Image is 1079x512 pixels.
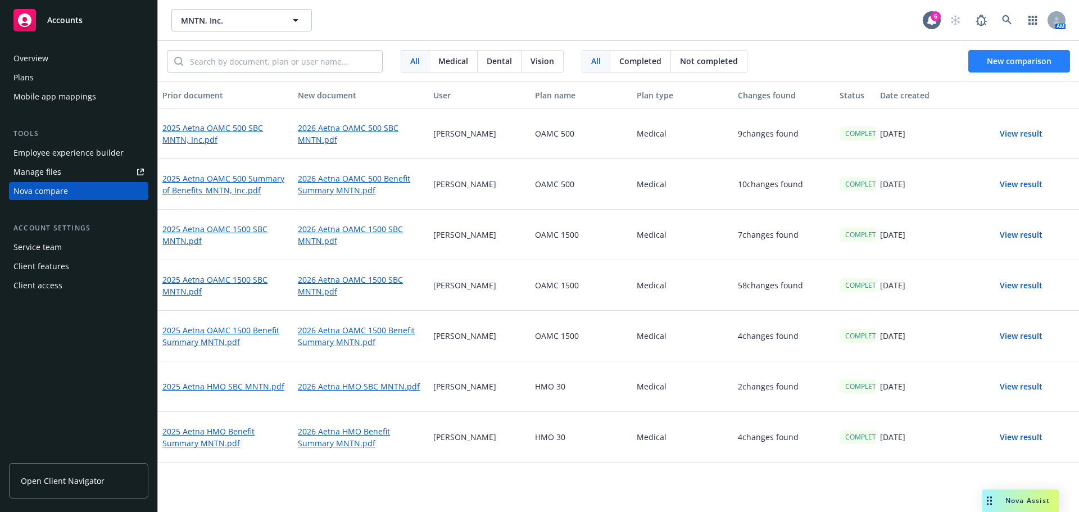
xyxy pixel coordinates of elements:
[968,50,1070,73] button: New comparison
[591,55,601,67] span: All
[162,89,289,101] div: Prior document
[632,311,734,361] div: Medical
[298,274,424,297] a: 2026 Aetna OAMC 1500 SBC MNTN.pdf
[632,159,734,210] div: Medical
[21,475,105,487] span: Open Client Navigator
[840,329,891,343] div: COMPLETED
[632,260,734,311] div: Medical
[632,81,734,108] button: Plan type
[996,9,1018,31] a: Search
[632,361,734,412] div: Medical
[738,229,799,241] p: 7 changes found
[880,128,905,139] p: [DATE]
[840,379,891,393] div: COMPLETED
[738,178,803,190] p: 10 changes found
[738,279,803,291] p: 58 changes found
[982,123,1060,145] button: View result
[880,380,905,392] p: [DATE]
[982,325,1060,347] button: View result
[738,330,799,342] p: 4 changes found
[840,89,871,101] div: Status
[840,177,891,191] div: COMPLETED
[171,9,312,31] button: MNTN, Inc.
[13,144,124,162] div: Employee experience builder
[183,51,382,72] input: Search by document, plan or user name...
[298,223,424,247] a: 2026 Aetna OAMC 1500 SBC MNTN.pdf
[47,16,83,25] span: Accounts
[298,380,420,392] a: 2026 Aetna HMO SBC MNTN.pdf
[433,431,496,443] p: [PERSON_NAME]
[738,380,799,392] p: 2 changes found
[733,81,835,108] button: Changes found
[162,380,284,392] a: 2025 Aetna HMO SBC MNTN.pdf
[982,224,1060,246] button: View result
[433,380,496,392] p: [PERSON_NAME]
[9,163,148,181] a: Manage files
[531,159,632,210] div: OAMC 500
[531,361,632,412] div: HMO 30
[531,55,554,67] span: Vision
[298,122,424,146] a: 2026 Aetna OAMC 500 SBC MNTN.pdf
[9,257,148,275] a: Client features
[531,108,632,159] div: OAMC 500
[293,81,429,108] button: New document
[433,330,496,342] p: [PERSON_NAME]
[433,178,496,190] p: [PERSON_NAME]
[9,144,148,162] a: Employee experience builder
[637,89,729,101] div: Plan type
[880,330,905,342] p: [DATE]
[487,55,512,67] span: Dental
[535,89,628,101] div: Plan name
[982,274,1060,297] button: View result
[9,128,148,139] div: Tools
[13,49,48,67] div: Overview
[531,210,632,260] div: OAMC 1500
[531,412,632,463] div: HMO 30
[9,4,148,36] a: Accounts
[632,108,734,159] div: Medical
[162,173,289,196] a: 2025 Aetna OAMC 500 Summary of Benefits_MNTN, Inc.pdf
[531,81,632,108] button: Plan name
[162,122,289,146] a: 2025 Aetna OAMC 500 SBC MNTN, Inc.pdf
[13,277,62,294] div: Client access
[298,89,424,101] div: New document
[632,210,734,260] div: Medical
[9,49,148,67] a: Overview
[1022,9,1044,31] a: Switch app
[840,278,891,292] div: COMPLETED
[880,431,905,443] p: [DATE]
[880,89,973,101] div: Date created
[738,431,799,443] p: 4 changes found
[531,311,632,361] div: OAMC 1500
[13,88,96,106] div: Mobile app mappings
[433,229,496,241] p: [PERSON_NAME]
[162,223,289,247] a: 2025 Aetna OAMC 1500 SBC MNTN.pdf
[1005,496,1050,505] span: Nova Assist
[619,55,661,67] span: Completed
[970,9,992,31] a: Report a Bug
[298,425,424,449] a: 2026 Aetna HMO Benefit Summary MNTN.pdf
[840,126,891,141] div: COMPLETED
[982,375,1060,398] button: View result
[944,9,967,31] a: Start snowing
[298,173,424,196] a: 2026 Aetna OAMC 500 Benefit Summary MNTN.pdf
[840,228,891,242] div: COMPLETED
[531,260,632,311] div: OAMC 1500
[433,279,496,291] p: [PERSON_NAME]
[13,182,68,200] div: Nova compare
[876,81,977,108] button: Date created
[982,173,1060,196] button: View result
[13,257,69,275] div: Client features
[9,238,148,256] a: Service team
[162,425,289,449] a: 2025 Aetna HMO Benefit Summary MNTN.pdf
[982,490,996,512] div: Drag to move
[162,324,289,348] a: 2025 Aetna OAMC 1500 Benefit Summary MNTN.pdf
[13,238,62,256] div: Service team
[162,274,289,297] a: 2025 Aetna OAMC 1500 SBC MNTN.pdf
[931,11,941,21] div: 6
[880,279,905,291] p: [DATE]
[429,81,531,108] button: User
[880,229,905,241] p: [DATE]
[13,69,34,87] div: Plans
[840,430,891,444] div: COMPLETED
